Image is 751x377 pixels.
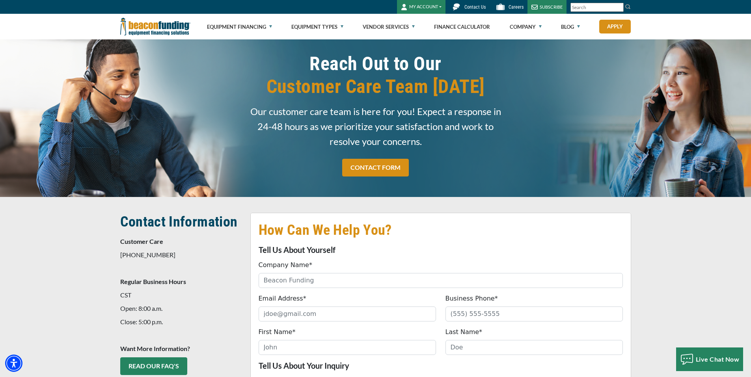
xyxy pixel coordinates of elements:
label: Business Phone* [445,294,498,303]
a: Equipment Financing [207,14,272,39]
button: Live Chat Now [676,347,744,371]
input: (555) 555-5555 [445,306,623,321]
span: Our customer care team is here for you! Expect a response in 24-48 hours as we prioritize your sa... [250,104,501,149]
a: Finance Calculator [434,14,490,39]
div: Accessibility Menu [5,355,22,372]
h2: Contact Information [120,213,241,231]
label: First Name* [259,327,296,337]
a: Company [510,14,542,39]
input: John [259,340,436,355]
label: Last Name* [445,327,483,337]
strong: Customer Care [120,238,163,245]
img: Search [625,4,631,10]
p: CST [120,290,241,300]
strong: Want More Information? [120,345,190,352]
strong: Regular Business Hours [120,278,186,285]
input: Search [570,3,624,12]
span: Live Chat Now [696,355,740,363]
input: jdoe@gmail.com [259,306,436,321]
p: Close: 5:00 p.m. [120,317,241,327]
a: Apply [599,20,631,33]
a: Equipment Types [291,14,343,39]
a: READ OUR FAQ's - open in a new tab [120,357,187,375]
a: CONTACT FORM [342,159,409,176]
h2: How Can We Help You? [259,221,623,239]
p: Tell Us About Your Inquiry [259,361,623,370]
span: Careers [509,4,524,10]
input: Doe [445,340,623,355]
h1: Reach Out to Our [250,52,501,98]
label: Company Name* [259,260,312,270]
a: Vendor Services [363,14,415,39]
img: Beacon Funding Corporation logo [120,14,190,39]
span: Customer Care Team [DATE] [250,75,501,98]
p: Open: 8:00 a.m. [120,304,241,313]
input: Beacon Funding [259,273,623,288]
a: Blog [561,14,580,39]
label: Email Address* [259,294,306,303]
a: Clear search text [615,4,622,11]
span: Contact Us [464,4,486,10]
p: [PHONE_NUMBER] [120,250,241,260]
p: Tell Us About Yourself [259,245,623,254]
